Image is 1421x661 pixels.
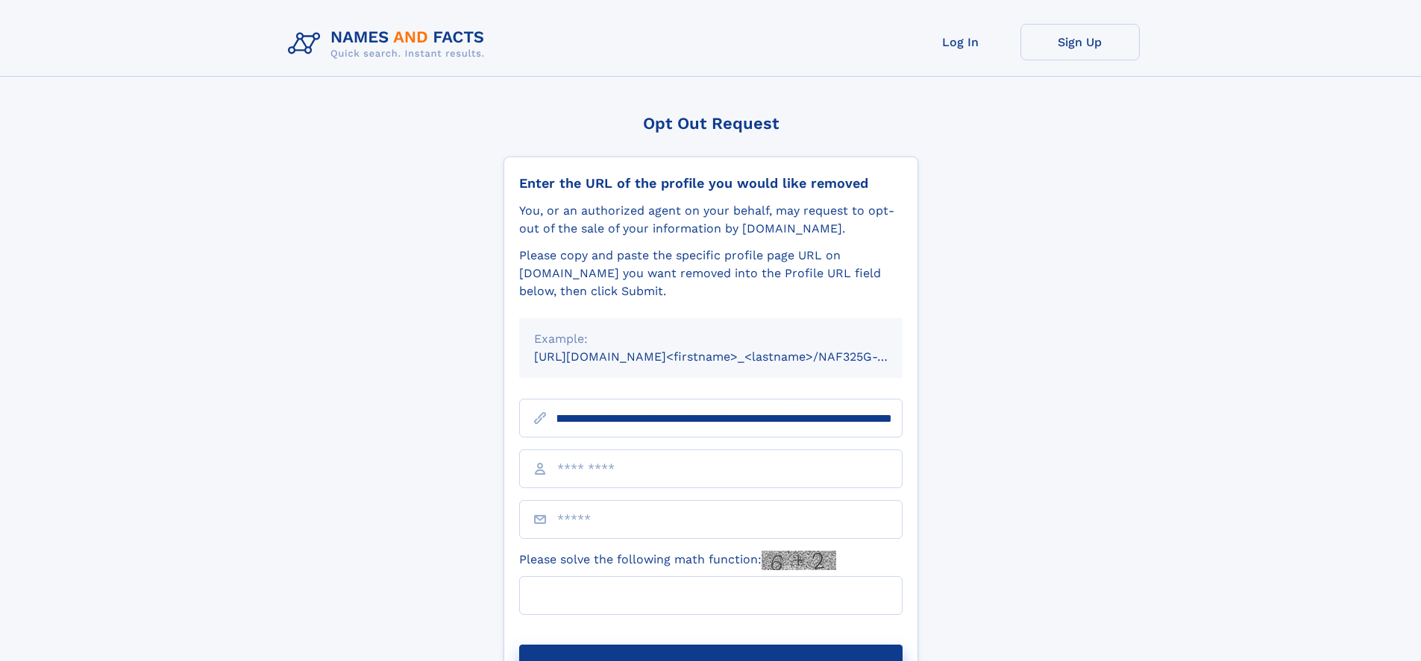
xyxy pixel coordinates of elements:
[519,202,903,238] div: You, or an authorized agent on your behalf, may request to opt-out of the sale of your informatio...
[1020,24,1140,60] a: Sign Up
[519,175,903,192] div: Enter the URL of the profile you would like removed
[282,24,497,64] img: Logo Names and Facts
[519,551,836,570] label: Please solve the following math function:
[504,114,918,133] div: Opt Out Request
[901,24,1020,60] a: Log In
[534,350,931,364] small: [URL][DOMAIN_NAME]<firstname>_<lastname>/NAF325G-xxxxxxxx
[534,330,888,348] div: Example:
[519,247,903,300] div: Please copy and paste the specific profile page URL on [DOMAIN_NAME] you want removed into the Pr...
